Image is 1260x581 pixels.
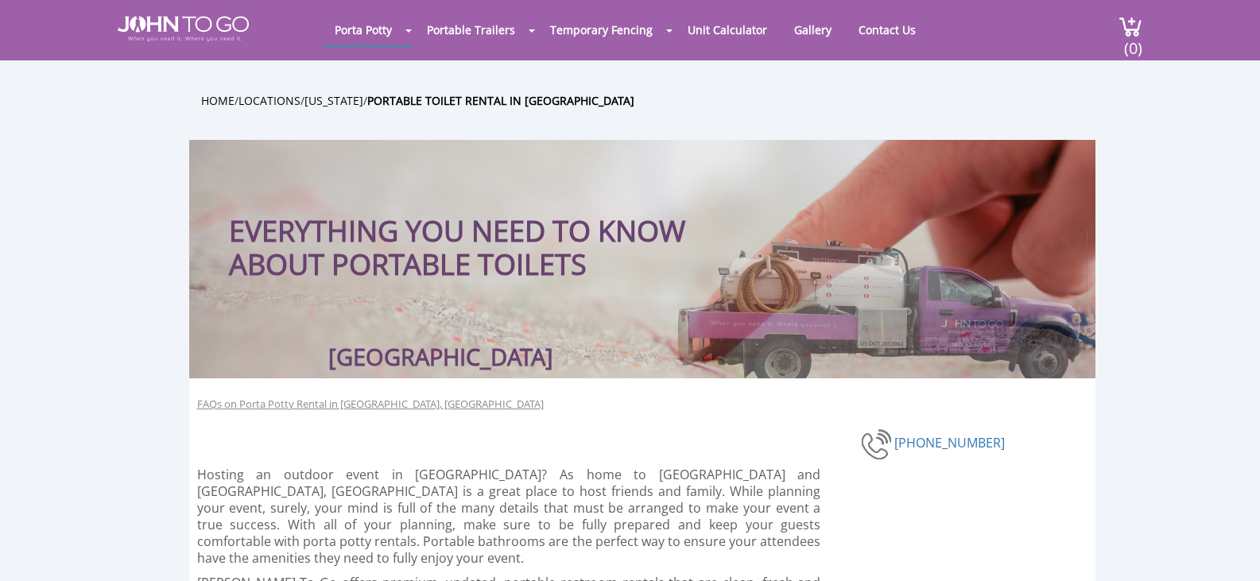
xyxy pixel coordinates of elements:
[658,230,1087,378] img: Truck
[118,16,249,41] img: JOHN to go
[197,467,821,567] p: Hosting an outdoor event in [GEOGRAPHIC_DATA]? As home to [GEOGRAPHIC_DATA] and [GEOGRAPHIC_DATA]...
[201,91,1107,110] ul: / / /
[676,14,779,45] a: Unit Calculator
[201,93,235,108] a: Home
[538,14,665,45] a: Temporary Fencing
[197,397,544,412] a: FAQs on Porta Potty Rental in [GEOGRAPHIC_DATA], [GEOGRAPHIC_DATA]
[1123,25,1142,59] span: (0)
[415,14,527,45] a: Portable Trailers
[328,354,553,358] h3: [GEOGRAPHIC_DATA]
[782,14,843,45] a: Gallery
[323,14,404,45] a: Porta Potty
[238,93,300,108] a: Locations
[861,427,894,462] img: phone-number
[304,93,363,108] a: [US_STATE]
[367,93,634,108] a: Portable Toilet Rental in [GEOGRAPHIC_DATA]
[894,434,1005,451] a: [PHONE_NUMBER]
[847,14,928,45] a: Contact Us
[1118,16,1142,37] img: cart a
[229,172,742,281] h1: EVERYTHING YOU NEED TO KNOW ABOUT PORTABLE TOILETS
